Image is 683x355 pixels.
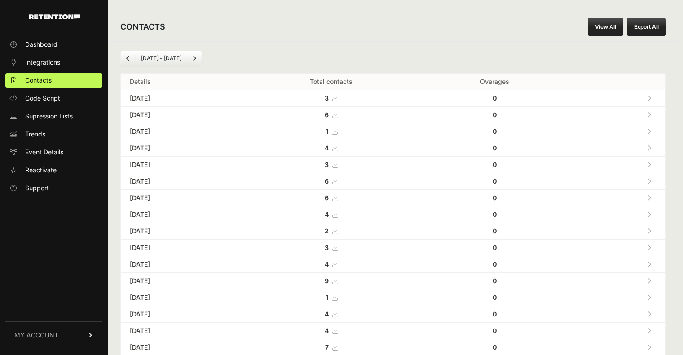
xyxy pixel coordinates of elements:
a: 4 [325,260,338,268]
a: Contacts [5,73,102,88]
a: Code Script [5,91,102,105]
th: Details [121,74,239,90]
a: 6 [325,177,338,185]
a: View All [588,18,623,36]
td: [DATE] [121,90,239,107]
a: 3 [325,161,338,168]
a: Next [187,51,202,66]
strong: 6 [325,111,329,118]
strong: 0 [493,177,497,185]
strong: 3 [325,244,329,251]
img: Retention.com [29,14,80,19]
a: 3 [325,94,338,102]
a: Supression Lists [5,109,102,123]
td: [DATE] [121,107,239,123]
strong: 6 [325,177,329,185]
strong: 1 [326,127,328,135]
span: Supression Lists [25,112,73,121]
span: Contacts [25,76,52,85]
span: Code Script [25,94,60,103]
td: [DATE] [121,190,239,206]
strong: 3 [325,161,329,168]
td: [DATE] [121,123,239,140]
a: 4 [325,327,338,334]
span: Trends [25,130,45,139]
td: [DATE] [121,223,239,240]
a: 2 [325,227,338,235]
span: Support [25,184,49,193]
strong: 0 [493,144,497,152]
td: [DATE] [121,273,239,289]
a: 6 [325,111,338,118]
span: Event Details [25,148,63,157]
strong: 0 [493,244,497,251]
a: Support [5,181,102,195]
td: [DATE] [121,289,239,306]
span: MY ACCOUNT [14,331,58,340]
strong: 9 [325,277,329,285]
strong: 0 [493,294,497,301]
strong: 1 [326,294,328,301]
a: 3 [325,244,338,251]
td: [DATE] [121,157,239,173]
strong: 7 [325,343,329,351]
strong: 0 [493,210,497,218]
span: Dashboard [25,40,57,49]
a: 1 [326,294,337,301]
a: 6 [325,194,338,202]
strong: 4 [325,260,329,268]
a: 4 [325,210,338,218]
td: [DATE] [121,206,239,223]
button: Export All [627,18,666,36]
a: Event Details [5,145,102,159]
th: Total contacts [239,74,423,90]
strong: 6 [325,194,329,202]
strong: 0 [493,227,497,235]
strong: 0 [493,260,497,268]
strong: 0 [493,127,497,135]
a: 4 [325,144,338,152]
a: 7 [325,343,338,351]
a: Dashboard [5,37,102,52]
a: MY ACCOUNT [5,321,102,349]
a: 1 [326,127,337,135]
td: [DATE] [121,256,239,273]
span: Reactivate [25,166,57,175]
a: Integrations [5,55,102,70]
td: [DATE] [121,140,239,157]
a: Trends [5,127,102,141]
li: [DATE] - [DATE] [135,55,187,62]
strong: 4 [325,210,329,218]
strong: 0 [493,111,497,118]
strong: 3 [325,94,329,102]
td: [DATE] [121,173,239,190]
strong: 4 [325,327,329,334]
a: Previous [121,51,135,66]
strong: 0 [493,94,497,102]
strong: 0 [493,277,497,285]
strong: 4 [325,144,329,152]
td: [DATE] [121,306,239,323]
a: 4 [325,310,338,318]
td: [DATE] [121,240,239,256]
strong: 0 [493,327,497,334]
h2: CONTACTS [120,21,165,33]
th: Overages [423,74,566,90]
strong: 2 [325,227,329,235]
strong: 0 [493,343,497,351]
a: Reactivate [5,163,102,177]
span: Integrations [25,58,60,67]
strong: 0 [493,194,497,202]
td: [DATE] [121,323,239,339]
strong: 0 [493,161,497,168]
strong: 0 [493,310,497,318]
a: 9 [325,277,338,285]
strong: 4 [325,310,329,318]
